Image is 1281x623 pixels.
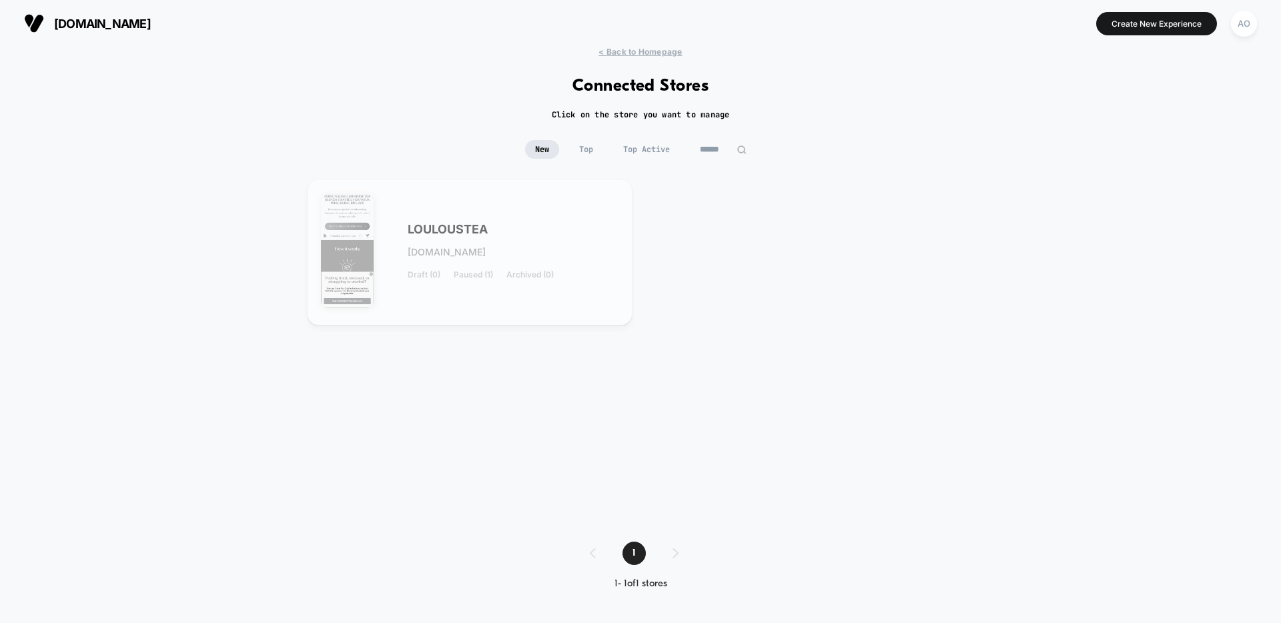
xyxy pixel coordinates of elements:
[622,542,646,565] span: 1
[408,247,486,257] span: [DOMAIN_NAME]
[321,195,374,308] img: LOULOUSTEA
[576,578,705,590] div: 1 - 1 of 1 stores
[20,13,155,34] button: [DOMAIN_NAME]
[1231,11,1257,37] div: AO
[54,17,151,31] span: [DOMAIN_NAME]
[1096,12,1217,35] button: Create New Experience
[613,140,680,159] span: Top Active
[24,13,44,33] img: Visually logo
[525,140,559,159] span: New
[598,47,682,57] span: < Back to Homepage
[454,270,493,279] span: Paused (1)
[408,270,440,279] span: Draft (0)
[506,270,554,279] span: Archived (0)
[552,109,730,120] h2: Click on the store you want to manage
[572,77,709,96] h1: Connected Stores
[569,140,603,159] span: Top
[1227,10,1261,37] button: AO
[737,145,747,155] img: edit
[408,225,488,234] span: LOULOUSTEA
